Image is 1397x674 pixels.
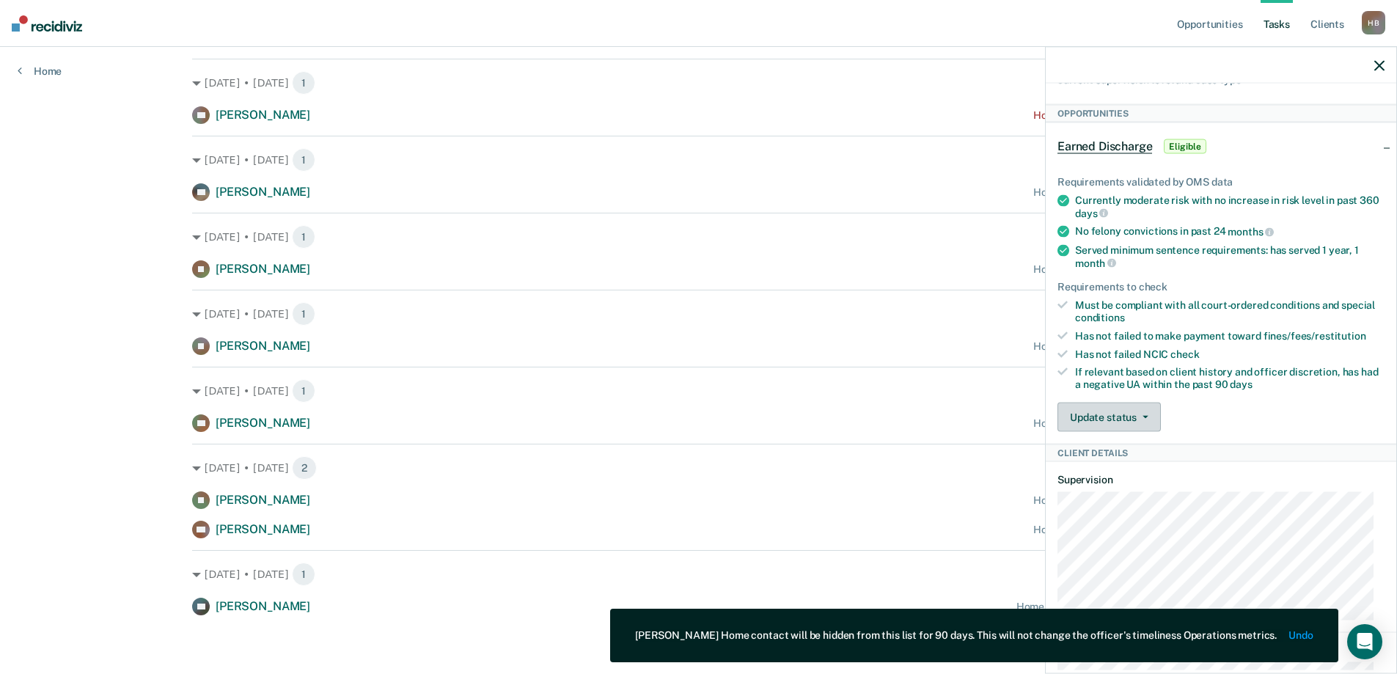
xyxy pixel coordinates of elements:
[1033,263,1205,276] div: Home contact recommended [DATE]
[292,302,315,326] span: 1
[1075,194,1385,219] div: Currently moderate risk with no increase in risk level in past 360
[216,416,310,430] span: [PERSON_NAME]
[1075,329,1385,342] div: Has not failed to make payment toward
[1347,624,1382,659] div: Open Intercom Messenger
[1057,402,1161,431] button: Update status
[1170,348,1199,359] span: check
[216,339,310,353] span: [PERSON_NAME]
[216,108,310,122] span: [PERSON_NAME]
[1057,474,1385,486] dt: Supervision
[192,379,1205,403] div: [DATE] • [DATE]
[1230,378,1252,390] span: days
[1016,601,1205,613] div: Home contact recommended in a month
[292,148,315,172] span: 1
[216,493,310,507] span: [PERSON_NAME]
[292,379,315,403] span: 1
[292,71,315,95] span: 1
[1264,329,1366,341] span: fines/fees/restitution
[216,262,310,276] span: [PERSON_NAME]
[292,563,315,586] span: 1
[12,15,82,32] img: Recidiviz
[216,185,310,199] span: [PERSON_NAME]
[1362,11,1385,34] div: H B
[1075,244,1385,269] div: Served minimum sentence requirements: has served 1 year, 1
[1075,257,1116,268] span: month
[192,456,1205,480] div: [DATE] • [DATE]
[1164,139,1206,154] span: Eligible
[1075,207,1108,219] span: days
[1033,186,1205,199] div: Home contact recommended [DATE]
[292,456,317,480] span: 2
[1046,104,1396,122] div: Opportunities
[1033,340,1205,353] div: Home contact recommended [DATE]
[216,522,310,536] span: [PERSON_NAME]
[1075,225,1385,238] div: No felony convictions in past 24
[192,225,1205,249] div: [DATE] • [DATE]
[1075,299,1385,324] div: Must be compliant with all court-ordered conditions and special
[1075,366,1385,391] div: If relevant based on client history and officer discretion, has had a negative UA within the past 90
[1046,444,1396,461] div: Client Details
[192,563,1205,586] div: [DATE] • [DATE]
[1289,629,1313,642] button: Undo
[1033,109,1205,122] div: Home contact recommended [DATE]
[192,148,1205,172] div: [DATE] • [DATE]
[1228,226,1274,238] span: months
[1046,123,1396,170] div: Earned DischargeEligible
[1057,176,1385,188] div: Requirements validated by OMS data
[1057,139,1152,154] span: Earned Discharge
[1075,348,1385,360] div: Has not failed NCIC
[1033,524,1205,536] div: Home contact recommended [DATE]
[216,599,310,613] span: [PERSON_NAME]
[292,225,315,249] span: 1
[1033,494,1205,507] div: Home contact recommended [DATE]
[192,71,1205,95] div: [DATE] • [DATE]
[192,302,1205,326] div: [DATE] • [DATE]
[18,65,62,78] a: Home
[1075,312,1125,323] span: conditions
[1033,417,1205,430] div: Home contact recommended [DATE]
[635,629,1277,642] div: [PERSON_NAME] Home contact will be hidden from this list for 90 days. This will not change the of...
[1057,281,1385,293] div: Requirements to check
